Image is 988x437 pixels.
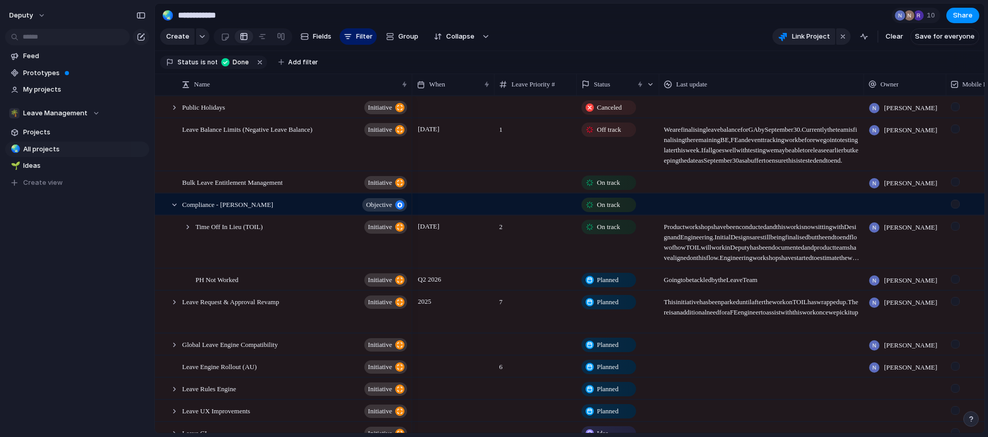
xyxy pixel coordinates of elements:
span: [PERSON_NAME] [884,275,937,286]
span: Owner [880,79,898,90]
span: [PERSON_NAME] [884,362,937,373]
span: Planned [597,275,619,285]
span: On track [597,200,620,210]
span: Planned [597,362,619,372]
span: initiative [368,123,392,137]
span: Leave Rules Engine [182,382,236,394]
a: Prototypes [5,65,149,81]
button: Create [160,28,195,45]
span: We are finalising leave balance for GA by September 30. Currently the team is finalising the rema... [660,119,863,166]
span: objective [366,198,392,212]
span: initiative [368,338,392,352]
span: Time Off In Lieu (TOIL) [196,220,262,232]
span: [PERSON_NAME] [884,222,937,233]
span: PH Not Worked [196,273,238,285]
button: 🌱 [9,161,20,171]
button: 🌴Leave Management [5,106,149,121]
span: Going to be tackled by the Leave Team [660,269,863,285]
button: Clear [881,28,907,45]
span: initiative [368,220,392,234]
span: Q2 2026 [415,273,444,286]
span: Filter [356,31,373,42]
span: Product workshops have been conducted and this work is now sitting with Design and Engineering. I... [660,216,863,263]
span: Planned [597,384,619,394]
span: 10 [927,10,938,21]
span: Add filter [288,58,318,67]
span: [PERSON_NAME] [884,178,937,188]
button: initiative [364,176,407,189]
button: Done [218,57,254,68]
span: Off track [597,125,621,135]
span: Compliance - [PERSON_NAME] [182,198,273,210]
span: Prototypes [23,68,146,78]
button: Fields [296,28,336,45]
span: 1 [495,119,576,135]
button: isnot [199,57,219,68]
span: Leave Engine Rollout (AU) [182,360,257,372]
button: Collapse [428,28,480,45]
span: Last update [676,79,707,90]
button: initiative [364,273,407,287]
span: 2 [495,216,576,232]
button: 🌏 [160,7,176,24]
span: Status [178,58,199,67]
span: When [429,79,445,90]
span: Leave Balance Limits (Negative Leave Balance) [182,123,312,135]
span: My projects [23,84,146,95]
button: Filter [340,28,377,45]
a: 🌱Ideas [5,158,149,173]
button: Share [946,8,979,23]
span: Save for everyone [915,31,975,42]
span: Done [233,58,251,67]
span: [DATE] [415,220,442,233]
span: initiative [368,382,392,396]
span: Create [166,31,189,42]
button: objective [362,198,407,212]
button: initiative [364,123,407,136]
span: Link Project [792,31,830,42]
span: [PERSON_NAME] [884,103,937,113]
span: initiative [368,273,392,287]
span: Planned [597,340,619,350]
span: Leave Request & Approval Revamp [182,295,279,307]
span: Name [194,79,210,90]
span: Ideas [23,161,146,171]
span: On track [597,222,620,232]
span: is [201,58,206,67]
span: initiative [368,295,392,309]
span: Projects [23,127,146,137]
span: [DATE] [415,123,442,135]
span: All projects [23,144,146,154]
span: Public Holidays [182,101,225,113]
button: 🌏 [9,144,20,154]
span: 2025 [415,295,434,308]
span: deputy [9,10,33,21]
span: Leave Priority # [511,79,555,90]
a: Feed [5,48,149,64]
span: initiative [368,360,392,374]
span: Leave UX Improvements [182,405,250,416]
button: initiative [364,360,407,374]
span: Canceled [597,102,622,113]
button: initiative [364,101,407,114]
span: Create view [23,178,63,188]
div: 🌏 [162,8,173,22]
button: initiative [364,295,407,309]
button: Save for everyone [910,28,979,45]
span: Share [953,10,973,21]
span: Feed [23,51,146,61]
span: not [206,58,217,67]
span: Leave Management [23,108,87,118]
span: On track [597,178,620,188]
span: Group [398,31,418,42]
button: initiative [364,338,407,352]
button: Add filter [272,55,324,69]
button: initiative [364,405,407,418]
span: Status [594,79,610,90]
span: initiative [368,404,392,418]
span: Clear [886,31,903,42]
a: 🌏All projects [5,142,149,157]
span: Planned [597,297,619,307]
span: [PERSON_NAME] [884,125,937,135]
